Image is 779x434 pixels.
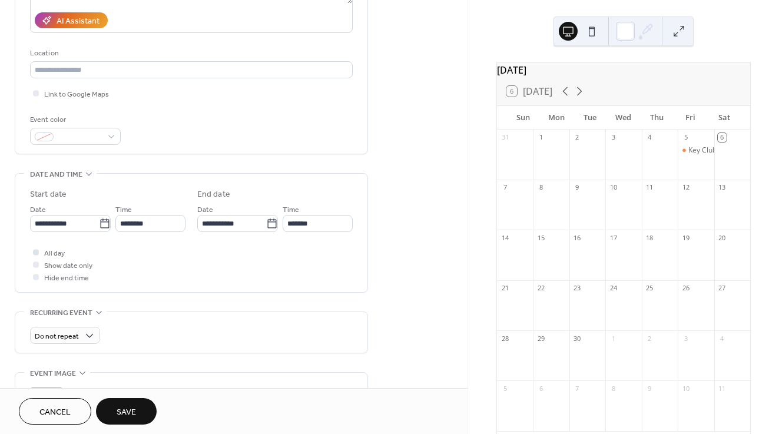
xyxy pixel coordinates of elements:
div: 4 [645,133,654,142]
span: Hide end time [44,272,89,284]
div: Tue [574,106,607,130]
div: 23 [573,284,582,293]
span: Link to Google Maps [44,88,109,101]
div: 9 [573,183,582,192]
div: Fri [674,106,707,130]
button: Save [96,398,157,425]
span: Event image [30,367,76,380]
span: Time [283,204,299,216]
div: 4 [718,334,727,343]
div: 3 [681,334,690,343]
div: 10 [681,384,690,393]
div: Start date [30,188,67,201]
div: 25 [645,284,654,293]
div: 13 [718,183,727,192]
div: 15 [536,233,545,242]
div: 16 [573,233,582,242]
div: 5 [500,384,509,393]
div: AI Assistant [57,15,100,28]
div: ; [30,387,63,420]
div: 6 [536,384,545,393]
div: 3 [609,133,618,142]
span: Date [197,204,213,216]
div: 1 [536,133,545,142]
span: Cancel [39,406,71,419]
div: 8 [609,384,618,393]
div: 31 [500,133,509,142]
div: 26 [681,284,690,293]
div: 29 [536,334,545,343]
span: Recurring event [30,307,92,319]
button: Cancel [19,398,91,425]
span: Date and time [30,168,82,181]
div: 7 [573,384,582,393]
span: All day [44,247,65,260]
span: Do not repeat [35,330,79,343]
div: Mon [540,106,574,130]
div: 20 [718,233,727,242]
div: 7 [500,183,509,192]
div: 28 [500,334,509,343]
div: Key Club Interest Meeting [688,145,773,155]
div: 18 [645,233,654,242]
div: 8 [536,183,545,192]
div: Wed [606,106,640,130]
div: 27 [718,284,727,293]
span: Date [30,204,46,216]
div: 30 [573,334,582,343]
div: 9 [645,384,654,393]
div: 5 [681,133,690,142]
div: 11 [645,183,654,192]
div: End date [197,188,230,201]
div: 21 [500,284,509,293]
div: Location [30,47,350,59]
div: [DATE] [497,63,750,77]
div: 17 [609,233,618,242]
div: 19 [681,233,690,242]
span: Save [117,406,136,419]
div: Thu [640,106,674,130]
span: Time [115,204,132,216]
div: Event color [30,114,118,126]
div: Sun [506,106,540,130]
div: 1 [609,334,618,343]
div: 2 [645,334,654,343]
div: 11 [718,384,727,393]
div: 10 [609,183,618,192]
div: Sat [707,106,741,130]
div: 6 [718,133,727,142]
button: AI Assistant [35,12,108,28]
span: Show date only [44,260,92,272]
div: 2 [573,133,582,142]
div: 22 [536,284,545,293]
div: 12 [681,183,690,192]
div: Key Club Interest Meeting [678,145,714,155]
div: 24 [609,284,618,293]
div: 14 [500,233,509,242]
